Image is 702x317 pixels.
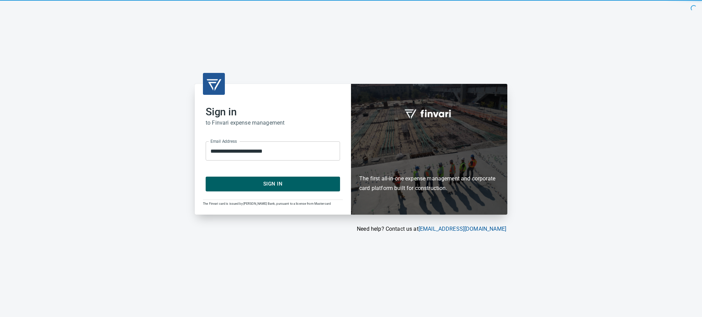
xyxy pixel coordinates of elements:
[351,84,507,214] div: Finvari
[206,177,340,191] button: Sign In
[206,106,340,118] h2: Sign in
[195,225,506,233] p: Need help? Contact us at
[203,202,331,205] span: The Finvari card is issued by [PERSON_NAME] Bank, pursuant to a license from Mastercard
[359,134,499,193] h6: The first all-in-one expense management and corporate card platform built for construction.
[206,76,222,92] img: transparent_logo.png
[403,105,455,121] img: fullword_logo_white.png
[213,179,332,188] span: Sign In
[419,226,506,232] a: [EMAIL_ADDRESS][DOMAIN_NAME]
[206,118,340,128] h6: to Finvari expense management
